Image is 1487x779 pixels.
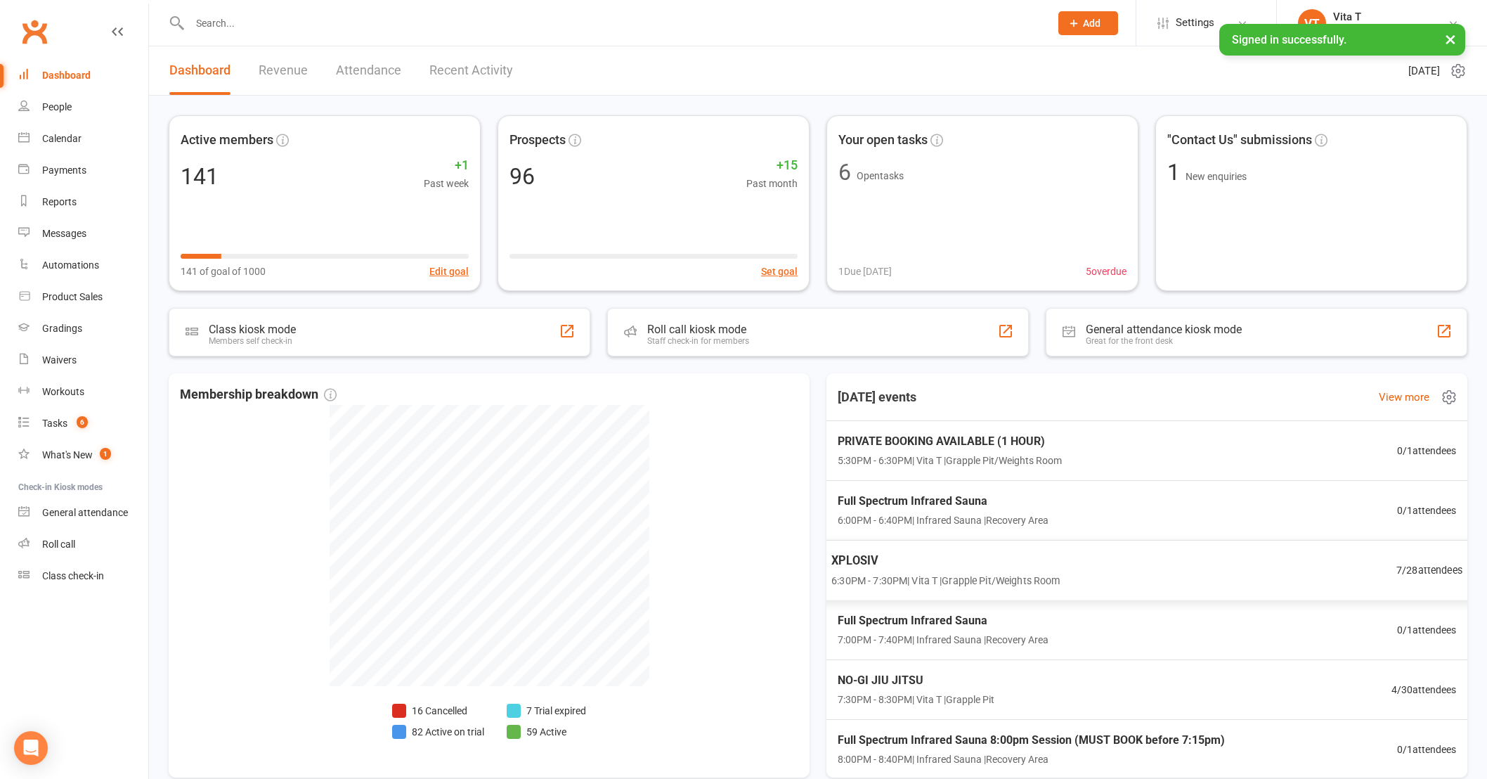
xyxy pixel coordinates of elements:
span: 6:00PM - 6:40PM | Infrared Sauna | Recovery Area [838,513,1048,528]
span: "Contact Us" submissions [1167,130,1312,150]
a: Waivers [18,345,148,376]
button: Set goal [761,264,798,279]
div: People [42,101,72,112]
a: What's New1 [18,439,148,471]
a: Tasks 6 [18,408,148,439]
div: General attendance kiosk mode [1086,323,1242,336]
span: 1 Due [DATE] [838,264,892,279]
span: Past month [746,176,798,191]
button: Edit goal [429,264,469,279]
span: Full Spectrum Infrared Sauna [838,612,1048,630]
span: Membership breakdown [180,385,337,405]
span: 0 / 1 attendees [1397,503,1456,518]
div: Calendar [42,133,82,144]
span: +15 [746,155,798,176]
div: Great for the front desk [1086,336,1242,346]
a: Recent Activity [429,46,513,95]
div: Dashboard [42,70,91,81]
a: Calendar [18,123,148,155]
span: 1 [100,448,111,460]
div: Open Intercom Messenger [14,731,48,765]
div: Roll call kiosk mode [647,323,749,336]
div: Messages [42,228,86,239]
div: Members self check-in [209,336,296,346]
a: Revenue [259,46,308,95]
div: Reports [42,196,77,207]
h3: [DATE] events [826,385,928,410]
a: Class kiosk mode [18,560,148,592]
a: Product Sales [18,281,148,313]
div: Waivers [42,354,77,366]
a: Workouts [18,376,148,408]
a: View more [1379,389,1429,406]
span: Active members [181,130,273,150]
a: Dashboard [18,60,148,91]
span: XPLOSIV [831,551,1060,569]
div: Product Sales [42,291,103,302]
span: 5:30PM - 6:30PM | Vita T | Grapple Pit/Weights Room [838,453,1062,468]
div: Class kiosk mode [209,323,296,336]
div: Southpac Strength [1333,23,1415,36]
span: 4 / 30 attendees [1391,682,1456,697]
span: Add [1083,18,1100,29]
span: Full Spectrum Infrared Sauna 8:00pm Session (MUST BOOK before 7:15pm) [838,731,1225,749]
a: Clubworx [17,14,52,49]
div: Tasks [42,418,67,429]
span: 7:30PM - 8:30PM | Vita T | Grapple Pit [838,692,994,707]
div: General attendance [42,507,128,518]
span: 1 [1167,159,1186,186]
span: 6:30PM - 7:30PM | Vita T | Grapple Pit/Weights Room [831,572,1060,588]
button: Add [1058,11,1118,35]
div: Automations [42,259,99,271]
div: Workouts [42,386,84,397]
a: Roll call [18,529,148,560]
span: 141 of goal of 1000 [181,264,266,279]
a: Payments [18,155,148,186]
div: 6 [838,161,851,184]
span: Settings [1176,7,1214,39]
li: 82 Active on trial [392,724,484,740]
div: 141 [181,165,219,188]
div: Payments [42,165,86,176]
a: Reports [18,186,148,218]
span: PRIVATE BOOKING AVAILABLE (1 HOUR) [838,432,1062,451]
a: Dashboard [169,46,230,95]
a: Attendance [336,46,401,95]
div: 96 [509,165,535,188]
div: What's New [42,449,93,461]
input: Search... [186,13,1040,33]
div: Vita T [1333,11,1415,23]
li: 59 Active [507,724,586,740]
span: 8:00PM - 8:40PM | Infrared Sauna | Recovery Area [838,752,1225,767]
div: Class check-in [42,570,104,581]
span: 5 overdue [1086,264,1126,279]
div: Gradings [42,323,82,334]
span: Full Spectrum Infrared Sauna [838,492,1048,510]
span: 0 / 1 attendees [1397,742,1456,757]
a: Messages [18,218,148,250]
a: People [18,91,148,123]
span: 7 / 28 attendees [1396,562,1462,578]
span: 6 [77,416,88,428]
span: Your open tasks [838,130,928,150]
a: General attendance kiosk mode [18,497,148,529]
span: Signed in successfully. [1232,33,1346,46]
div: Roll call [42,539,75,550]
span: [DATE] [1408,63,1440,79]
span: 7:00PM - 7:40PM | Infrared Sauna | Recovery Area [838,632,1048,648]
span: Prospects [509,130,566,150]
div: Staff check-in for members [647,336,749,346]
span: +1 [424,155,469,176]
li: 7 Trial expired [507,703,586,719]
a: Gradings [18,313,148,345]
span: New enquiries [1186,171,1247,182]
li: 16 Cancelled [392,703,484,719]
button: × [1438,24,1463,54]
span: NO-GI JIU JITSU [838,671,994,690]
span: Open tasks [857,170,904,181]
div: VT [1298,9,1326,37]
span: 0 / 1 attendees [1397,443,1456,458]
a: Automations [18,250,148,281]
span: Past week [424,176,469,191]
span: 0 / 1 attendees [1397,622,1456,638]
